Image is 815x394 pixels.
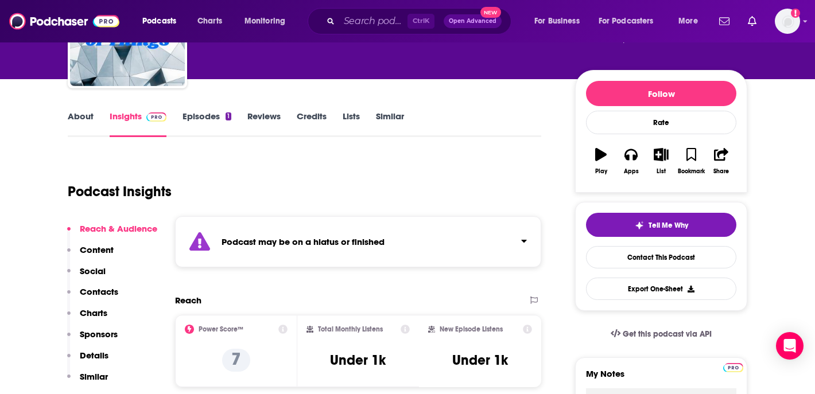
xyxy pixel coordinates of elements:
button: open menu [591,12,670,30]
a: Contact This Podcast [586,246,736,268]
div: Apps [624,168,639,175]
span: More [678,13,698,29]
svg: Add a profile image [791,9,800,18]
p: Reach & Audience [80,223,157,234]
span: New [480,7,501,18]
button: Apps [616,141,646,182]
a: Reviews [247,111,281,137]
span: For Podcasters [599,13,654,29]
h1: Podcast Insights [68,183,172,200]
button: Details [67,350,108,371]
p: 7 [222,349,250,372]
div: Open Intercom Messenger [776,332,804,360]
span: Get this podcast via API [623,329,712,339]
button: Play [586,141,616,182]
p: Charts [80,307,107,318]
button: Open AdvancedNew [444,14,502,28]
h2: Power Score™ [199,325,243,333]
h2: New Episode Listens [440,325,503,333]
h3: Under 1k [330,352,386,369]
h3: Under 1k [452,352,508,369]
img: Podchaser Pro [146,112,166,122]
a: Charts [190,12,229,30]
section: Click to expand status details [175,216,541,267]
button: Similar [67,371,108,392]
p: Social [80,266,106,276]
button: Bookmark [676,141,706,182]
a: Similar [376,111,404,137]
a: Credits [297,111,327,137]
input: Search podcasts, credits, & more... [339,12,407,30]
p: Similar [80,371,108,382]
div: 1 [226,112,231,120]
a: Pro website [723,361,743,372]
div: Share [713,168,729,175]
p: Details [80,350,108,361]
button: open menu [134,12,191,30]
button: Reach & Audience [67,223,157,244]
button: Follow [586,81,736,106]
button: List [646,141,676,182]
h2: Total Monthly Listens [318,325,383,333]
a: InsightsPodchaser Pro [110,111,166,137]
button: Export One-Sheet [586,278,736,300]
a: Episodes1 [183,111,231,137]
div: Search podcasts, credits, & more... [319,8,522,34]
button: open menu [670,12,712,30]
img: tell me why sparkle [635,221,644,230]
button: Show profile menu [775,9,800,34]
button: Sponsors [67,329,118,350]
span: Podcasts [142,13,176,29]
button: tell me why sparkleTell Me Why [586,213,736,237]
span: Logged in as Ashley_Beenen [775,9,800,34]
a: Lists [343,111,360,137]
span: Ctrl K [407,14,434,29]
button: Contacts [67,286,118,307]
h2: Reach [175,295,201,306]
img: Podchaser Pro [723,363,743,372]
div: Rate [586,111,736,134]
span: Tell Me Why [649,221,688,230]
strong: Podcast may be on a hiatus or finished [222,236,385,247]
span: Monitoring [244,13,285,29]
span: Open Advanced [449,18,496,24]
button: open menu [236,12,300,30]
label: My Notes [586,368,736,388]
button: Charts [67,307,107,329]
a: Show notifications dropdown [743,11,761,31]
span: For Business [534,13,580,29]
div: List [657,168,666,175]
button: Share [707,141,736,182]
a: Show notifications dropdown [715,11,734,31]
img: User Profile [775,9,800,34]
a: About [68,111,94,137]
p: Sponsors [80,329,118,340]
button: Social [67,266,106,287]
button: Content [67,244,114,266]
div: Play [595,168,607,175]
img: Podchaser - Follow, Share and Rate Podcasts [9,10,119,32]
p: Contacts [80,286,118,297]
div: Bookmark [678,168,705,175]
a: Get this podcast via API [601,320,721,348]
p: Content [80,244,114,255]
button: open menu [526,12,594,30]
span: Charts [197,13,222,29]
